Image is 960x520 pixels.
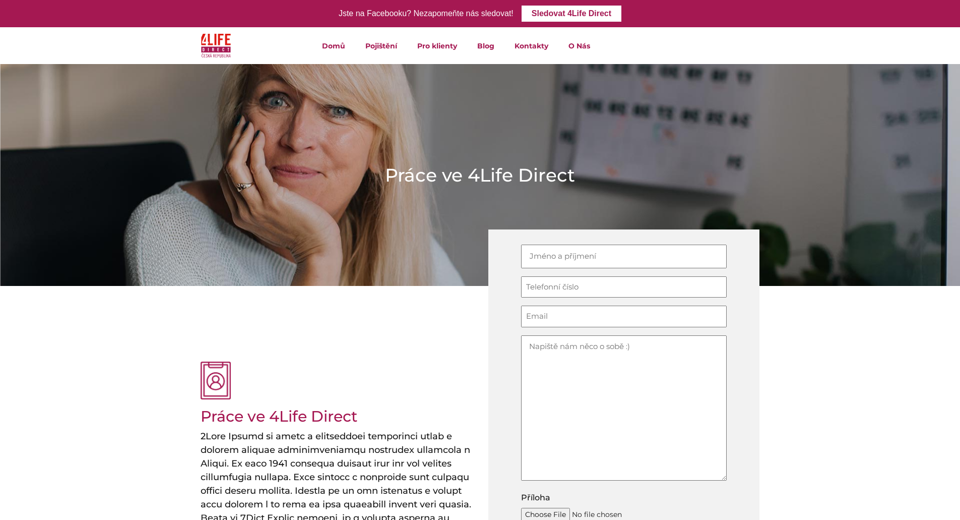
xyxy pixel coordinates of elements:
[201,408,418,426] h2: Práce ve 4Life Direct
[201,31,231,60] img: 4Life Direct Česká republika logo
[521,492,550,504] label: Příloha
[521,276,727,298] input: Telefonní číslo
[339,7,514,21] div: Jste na Facebooku? Nezapomeňte nás sledovat!
[312,27,355,64] a: Domů
[522,6,621,22] a: Sledovat 4Life Direct
[201,362,231,400] img: osobní profil růžová ikona
[504,27,558,64] a: Kontakty
[467,27,504,64] a: Blog
[521,245,727,268] input: Jméno a příjmení
[385,162,575,188] h1: Práce ve 4Life Direct
[521,306,727,327] input: Email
